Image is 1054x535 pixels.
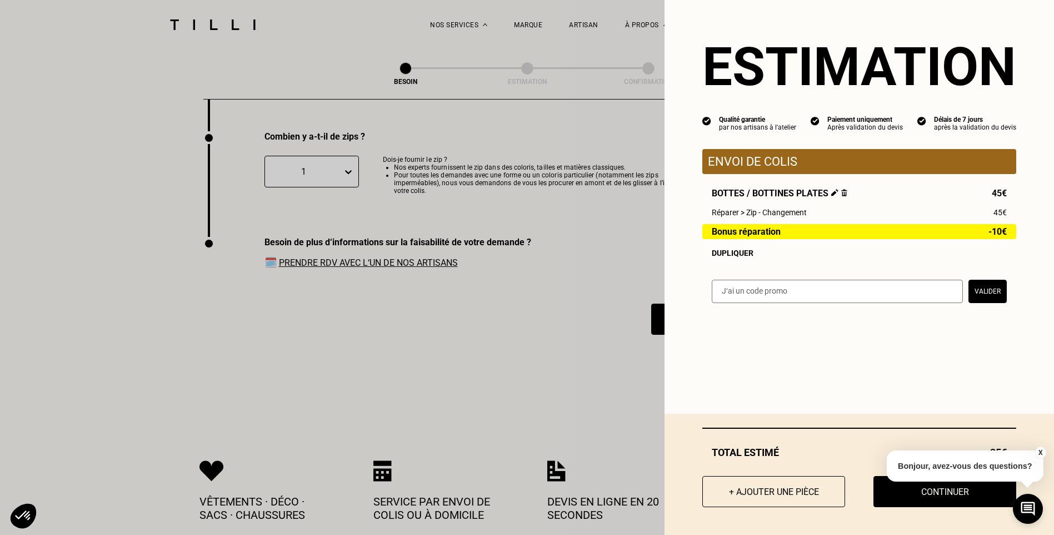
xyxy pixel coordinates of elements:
span: Bottes / Bottines plates [712,188,847,199]
span: -10€ [988,227,1007,236]
img: Éditer [831,189,838,196]
button: Valider [968,280,1007,303]
span: 45€ [993,208,1007,217]
button: Continuer [873,476,1016,507]
section: Estimation [702,36,1016,98]
img: Supprimer [841,189,847,196]
p: Envoi de colis [708,155,1011,169]
div: Total estimé [702,447,1016,458]
input: J‘ai un code promo [712,280,963,303]
div: Après validation du devis [827,123,903,131]
img: icon list info [917,116,926,126]
button: X [1035,447,1046,459]
div: Dupliquer [712,249,1007,257]
span: Réparer > Zip - Changement [712,208,807,217]
p: Bonjour, avez-vous des questions? [887,450,1043,482]
img: icon list info [702,116,711,126]
div: Délais de 7 jours [934,116,1016,123]
div: Qualité garantie [719,116,796,123]
div: par nos artisans à l'atelier [719,123,796,131]
span: 45€ [992,188,1007,199]
div: après la validation du devis [934,123,1016,131]
button: + Ajouter une pièce [702,476,845,507]
div: Paiement uniquement [827,116,903,123]
img: icon list info [811,116,820,126]
span: Bonus réparation [712,227,781,236]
